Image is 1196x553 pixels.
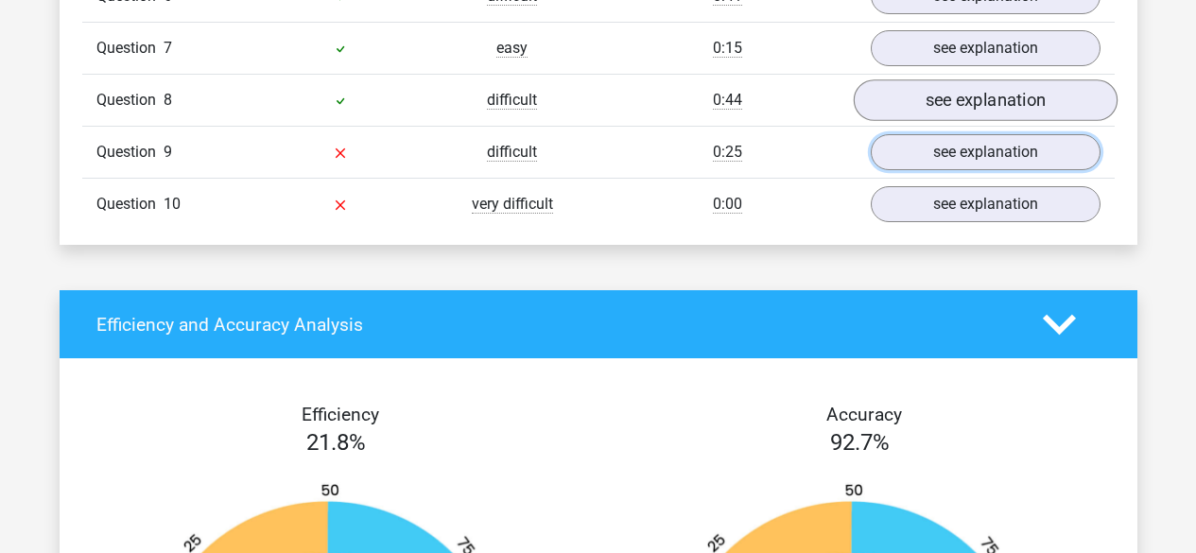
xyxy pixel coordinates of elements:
a: see explanation [871,30,1101,66]
span: 21.8% [306,429,366,456]
span: 92.7% [830,429,890,456]
h4: Accuracy [620,404,1108,425]
span: 0:15 [713,39,742,58]
span: 0:44 [713,91,742,110]
h4: Efficiency [96,404,584,425]
span: Question [96,37,164,60]
h4: Efficiency and Accuracy Analysis [96,314,1014,336]
span: 10 [164,195,181,213]
span: Question [96,193,164,216]
span: Question [96,141,164,164]
a: see explanation [871,186,1101,222]
span: very difficult [472,195,553,214]
span: 8 [164,91,172,109]
span: 9 [164,143,172,161]
span: 0:25 [713,143,742,162]
span: 0:00 [713,195,742,214]
span: 7 [164,39,172,57]
span: difficult [487,91,537,110]
span: easy [496,39,528,58]
span: difficult [487,143,537,162]
span: Question [96,89,164,112]
a: see explanation [871,134,1101,170]
a: see explanation [853,80,1117,122]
